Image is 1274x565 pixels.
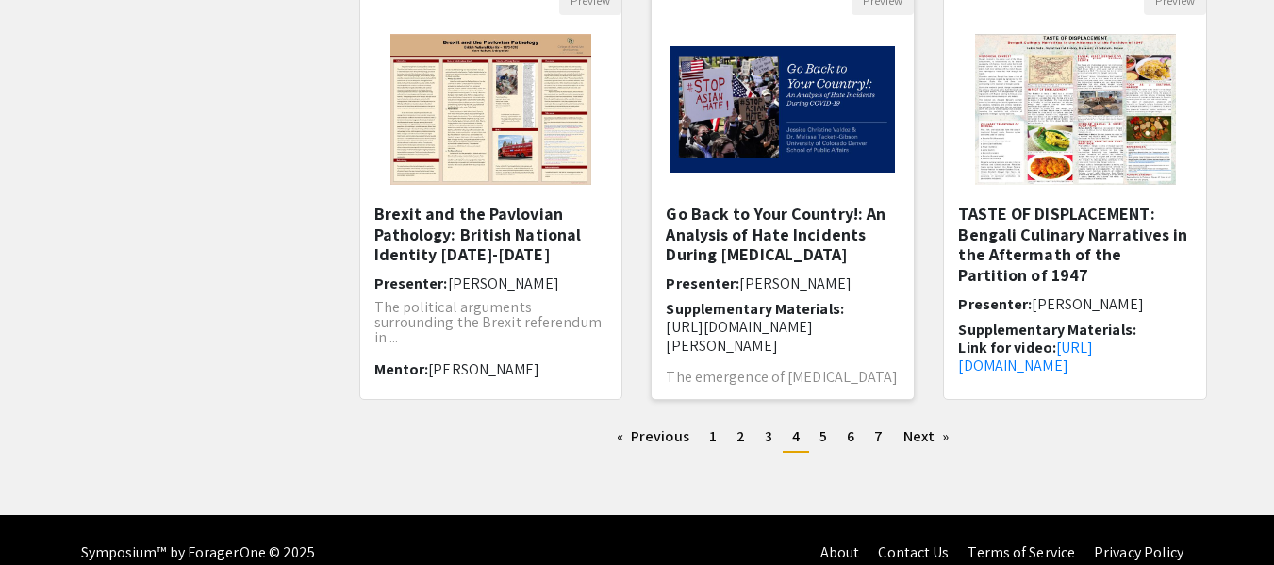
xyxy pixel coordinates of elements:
span: [PERSON_NAME] [1032,294,1143,314]
p: [URL][DOMAIN_NAME][PERSON_NAME] [666,318,900,354]
strong: Link for video: [958,338,1056,357]
ul: Pagination [359,423,1208,453]
a: Privacy Policy [1094,542,1183,562]
h6: Presenter: [958,295,1192,313]
a: Next page [894,423,959,451]
span: 3 [765,426,772,446]
span: 4 [792,426,800,446]
img: <p>Brexit and the Pavlovian Pathology: British National Identity 1793-1815</p> [372,15,610,204]
span: The political arguments surrounding the Brexit referendum in ... [374,297,602,347]
a: [URL][DOMAIN_NAME] [958,338,1093,375]
span: Mentor: [374,359,429,379]
h5: Go Back to Your Country!: An Analysis of Hate Incidents During [MEDICAL_DATA] [666,204,900,265]
iframe: Chat [14,480,80,551]
span: 7 [874,426,883,446]
span: [PERSON_NAME] [428,359,539,379]
a: About [820,542,860,562]
span: 5 [819,426,827,446]
p: The emergence of [MEDICAL_DATA] led to an increase in hate incidents against the [DEMOGRAPHIC_DAT... [666,370,900,460]
span: 2 [736,426,745,446]
span: Supplementary Materials: [958,320,1135,340]
img: <p>TASTE OF DISPLACEMENT: Bengali Culinary Narratives in the Aftermath of the Partition of 1947</... [956,15,1195,204]
span: 6 [847,426,854,446]
h5: TASTE OF DISPLACEMENT: Bengali Culinary Narratives in the Aftermath of the Partition of 1947 [958,204,1192,285]
h5: Brexit and the Pavlovian Pathology: British National Identity [DATE]-[DATE] [374,204,608,265]
a: Contact Us [878,542,949,562]
span: [PERSON_NAME] [739,274,851,293]
h6: Presenter: [374,274,608,292]
a: Previous page [607,423,699,451]
span: [PERSON_NAME] [448,274,559,293]
a: Terms of Service [968,542,1075,562]
span: Supplementary Materials: [666,299,843,319]
img: <p>Go Back to Your Country!: An Analysis of Hate Incidents During COVID-19</p> [652,27,914,191]
h6: Presenter: [666,274,900,292]
span: 1 [709,426,717,446]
